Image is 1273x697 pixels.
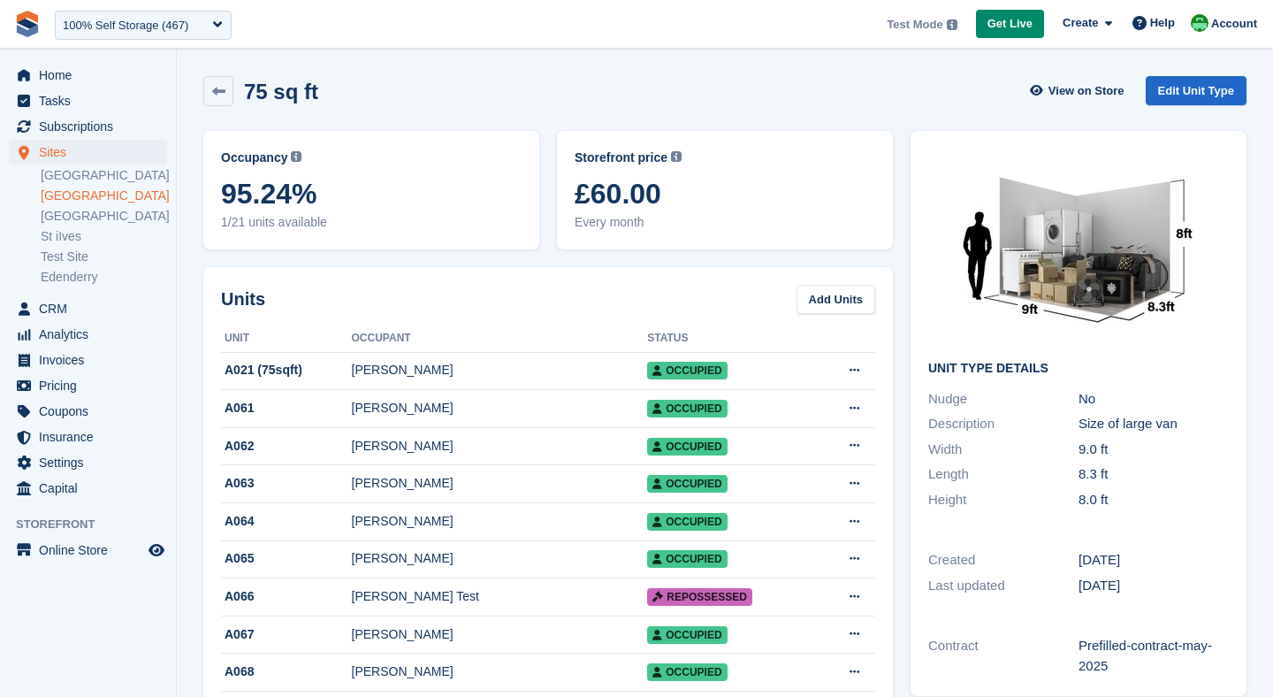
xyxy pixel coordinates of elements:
div: [DATE] [1079,550,1229,571]
span: 1/21 units available [221,213,522,232]
a: menu [9,399,167,424]
span: Occupied [647,626,727,644]
span: Create [1063,14,1098,32]
div: [PERSON_NAME] [352,512,648,531]
span: Sites [39,140,145,165]
span: Analytics [39,322,145,347]
a: menu [9,114,167,139]
div: Size of large van [1079,414,1229,434]
span: Tasks [39,88,145,113]
div: Length [928,464,1079,485]
span: Get Live [987,15,1033,33]
div: A068 [221,663,352,681]
div: [PERSON_NAME] [352,361,648,379]
span: Help [1150,14,1175,32]
span: Test Mode [887,16,942,34]
div: Description [928,414,1079,434]
div: A063 [221,474,352,493]
div: A064 [221,512,352,531]
span: Occupied [647,513,727,531]
div: A061 [221,399,352,417]
div: A066 [221,587,352,606]
a: St iIves [41,228,167,245]
th: Status [647,325,816,353]
img: icon-info-grey-7440780725fd019a000dd9b08b2336e03edf1995a4989e88bcd33f0948082b44.svg [947,19,957,30]
div: A067 [221,625,352,644]
div: 8.0 ft [1079,490,1229,510]
span: Occupied [647,400,727,417]
div: 9.0 ft [1079,440,1229,460]
a: [GEOGRAPHIC_DATA] [41,208,167,225]
a: menu [9,322,167,347]
span: Occupied [647,663,727,681]
img: Laura Carlisle [1191,14,1208,32]
img: 75.jpg [946,149,1211,348]
span: Occupancy [221,149,287,167]
a: menu [9,296,167,321]
div: [DATE] [1079,576,1229,596]
span: Repossessed [647,588,752,606]
a: menu [9,476,167,501]
a: menu [9,538,167,563]
img: stora-icon-8386f47178a22dfd0bd8f6a31ec36ba5ce8667c1dd55bd0f319d3a0aa187defe.svg [14,11,41,37]
span: Storefront price [575,149,667,167]
a: [GEOGRAPHIC_DATA] [41,188,167,204]
div: [PERSON_NAME] [352,399,648,417]
span: Invoices [39,348,145,372]
h2: 75 sq ft [244,80,318,103]
span: Pricing [39,373,145,398]
span: Settings [39,450,145,475]
div: Height [928,490,1079,510]
h2: Unit Type details [928,362,1229,376]
span: Account [1211,15,1257,33]
div: [PERSON_NAME] Test [352,587,648,606]
a: menu [9,425,167,449]
span: Subscriptions [39,114,145,139]
div: [PERSON_NAME] [352,625,648,644]
div: Created [928,550,1079,571]
div: [PERSON_NAME] [352,437,648,456]
div: [PERSON_NAME] [352,549,648,568]
th: Unit [221,325,352,353]
span: Occupied [647,362,727,379]
div: A021 (75sqft) [221,361,352,379]
a: View on Store [1028,76,1132,105]
span: Online Store [39,538,145,563]
span: Every month [575,213,875,232]
div: Contract [928,636,1079,676]
div: [PERSON_NAME] [352,474,648,493]
div: No [1079,389,1229,410]
div: [PERSON_NAME] [352,663,648,681]
span: Occupied [647,475,727,493]
a: Add Units [797,285,875,314]
a: menu [9,450,167,475]
div: A065 [221,549,352,568]
span: £60.00 [575,178,875,210]
span: Occupied [647,438,727,456]
a: Test Site [41,249,167,265]
img: icon-info-grey-7440780725fd019a000dd9b08b2336e03edf1995a4989e88bcd33f0948082b44.svg [291,151,301,162]
img: icon-info-grey-7440780725fd019a000dd9b08b2336e03edf1995a4989e88bcd33f0948082b44.svg [671,151,682,162]
span: Coupons [39,399,145,424]
div: 100% Self Storage (467) [63,17,188,34]
div: Prefilled-contract-may-2025 [1079,636,1229,676]
div: Last updated [928,576,1079,596]
a: menu [9,373,167,398]
a: menu [9,63,167,88]
a: menu [9,348,167,372]
span: Capital [39,476,145,501]
a: Edenderry [41,269,167,286]
th: Occupant [352,325,648,353]
span: 95.24% [221,178,522,210]
div: Width [928,440,1079,460]
a: menu [9,140,167,165]
a: Get Live [976,10,1044,39]
span: Occupied [647,550,727,568]
span: View on Store [1048,82,1124,100]
span: Insurance [39,425,145,449]
a: [GEOGRAPHIC_DATA] [41,167,167,184]
div: 8.3 ft [1079,464,1229,485]
h2: Units [221,286,265,312]
a: Preview store [146,540,167,561]
span: Home [39,63,145,88]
